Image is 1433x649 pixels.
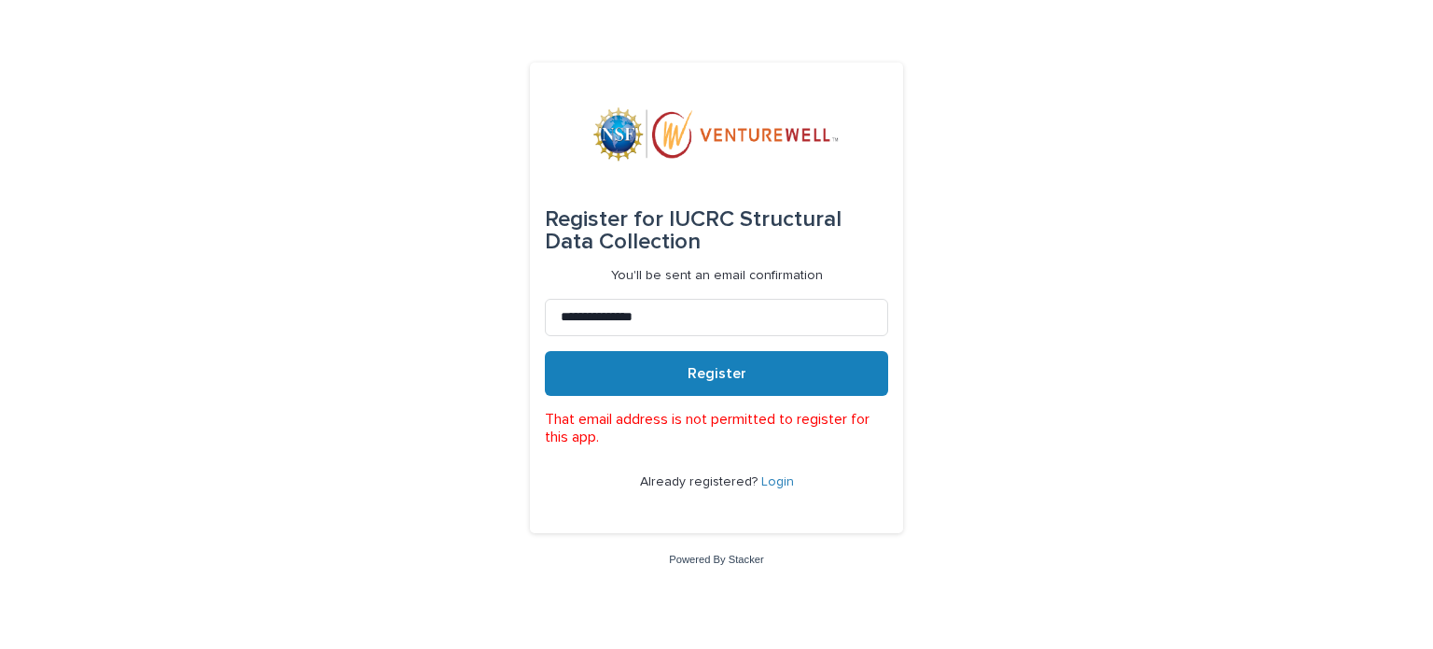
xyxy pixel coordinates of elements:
[669,554,763,565] a: Powered By Stacker
[545,193,888,268] div: IUCRC Structural Data Collection
[545,208,663,231] span: Register for
[688,366,746,381] span: Register
[545,351,888,396] button: Register
[761,475,794,488] a: Login
[593,107,840,163] img: mWhVGmOKROS2pZaMU8FQ
[640,475,761,488] span: Already registered?
[545,411,888,446] p: That email address is not permitted to register for this app.
[611,268,823,284] p: You'll be sent an email confirmation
